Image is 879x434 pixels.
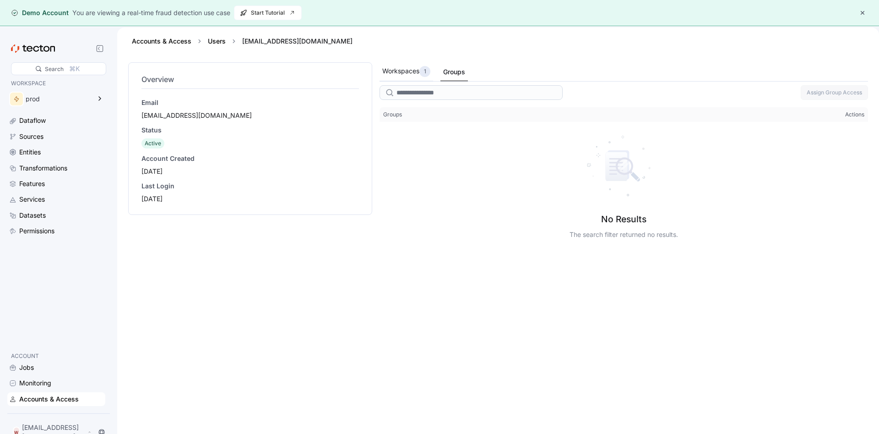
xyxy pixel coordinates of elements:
[7,130,105,143] a: Sources
[7,209,105,222] a: Datasets
[141,126,359,135] div: Status
[19,132,43,142] div: Sources
[234,5,302,20] button: Start Tutorial
[145,140,161,147] span: Active
[7,161,105,175] a: Transformations
[141,74,359,85] h4: Overview
[141,154,359,163] div: Account Created
[807,86,862,99] span: Assign Group Access
[19,194,45,204] div: Services
[208,37,226,45] a: Users
[424,67,426,76] p: 1
[7,114,105,127] a: Dataflow
[7,192,105,206] a: Services
[19,163,67,173] div: Transformations
[19,378,51,388] div: Monitoring
[11,8,69,17] div: Demo Account
[7,361,105,374] a: Jobs
[19,147,41,157] div: Entities
[7,392,105,406] a: Accounts & Access
[443,67,465,77] div: Groups
[11,352,102,361] p: ACCOUNT
[240,6,296,20] span: Start Tutorial
[45,65,64,73] div: Search
[7,224,105,238] a: Permissions
[11,62,106,75] div: Search⌘K
[141,111,359,120] div: [EMAIL_ADDRESS][DOMAIN_NAME]
[7,177,105,191] a: Features
[19,363,34,373] div: Jobs
[19,210,46,220] div: Datasets
[7,376,105,390] a: Monitoring
[845,111,864,118] span: Actions
[383,111,402,118] span: Groups
[239,37,356,46] div: [EMAIL_ADDRESS][DOMAIN_NAME]
[801,85,868,100] button: Assign Group Access
[19,115,46,126] div: Dataflow
[570,230,678,239] p: The search filter returned no results.
[19,179,45,189] div: Features
[141,167,359,176] div: [DATE]
[19,394,79,404] div: Accounts & Access
[141,181,359,191] div: Last Login
[72,8,230,18] div: You are viewing a real-time fraud detection use case
[26,96,91,102] div: prod
[601,214,646,225] div: No Results
[141,98,359,107] div: Email
[11,79,102,88] p: WORKSPACE
[69,64,80,74] div: ⌘K
[132,37,191,45] a: Accounts & Access
[19,226,54,236] div: Permissions
[7,145,105,159] a: Entities
[382,66,430,77] div: Workspaces
[141,194,359,203] div: [DATE]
